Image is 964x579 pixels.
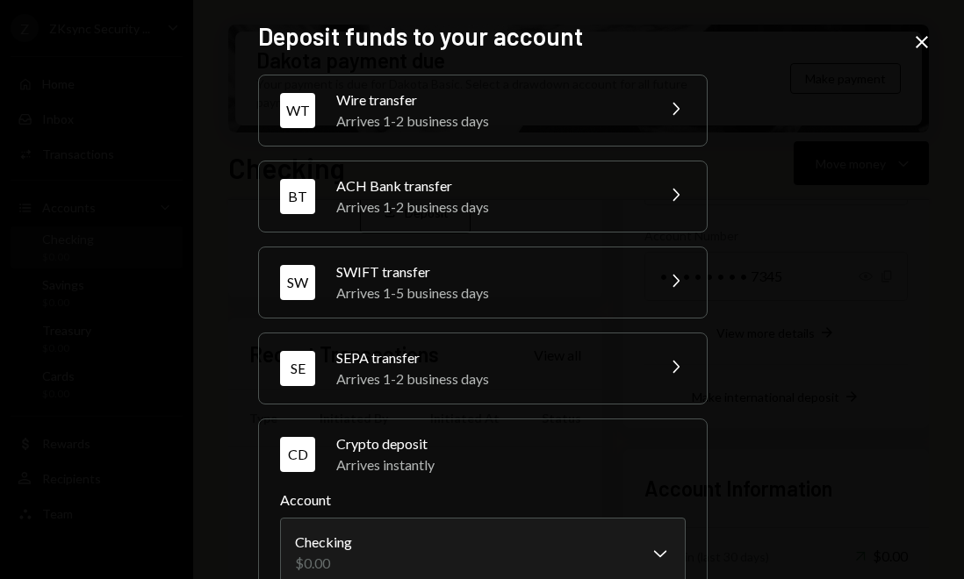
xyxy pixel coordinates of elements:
div: CD [280,437,315,472]
label: Account [280,490,686,511]
div: Wire transfer [336,89,644,111]
div: WT [280,93,315,128]
div: Crypto deposit [336,433,686,454]
div: ACH Bank transfer [336,175,644,197]
button: SESEPA transferArrives 1-2 business days [259,333,707,404]
h2: Deposit funds to your account [258,19,706,54]
div: BT [280,179,315,214]
button: CDCrypto depositArrives instantly [259,419,707,490]
button: WTWire transferArrives 1-2 business days [259,75,707,146]
div: Arrives 1-2 business days [336,197,644,218]
div: SE [280,351,315,386]
button: SWSWIFT transferArrives 1-5 business days [259,247,707,318]
div: Arrives 1-2 business days [336,368,644,390]
div: Arrives 1-2 business days [336,111,644,132]
div: Arrives 1-5 business days [336,282,644,304]
div: Arrives instantly [336,454,686,475]
button: BTACH Bank transferArrives 1-2 business days [259,161,707,232]
div: SEPA transfer [336,347,644,368]
div: SWIFT transfer [336,261,644,282]
div: SW [280,265,315,300]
